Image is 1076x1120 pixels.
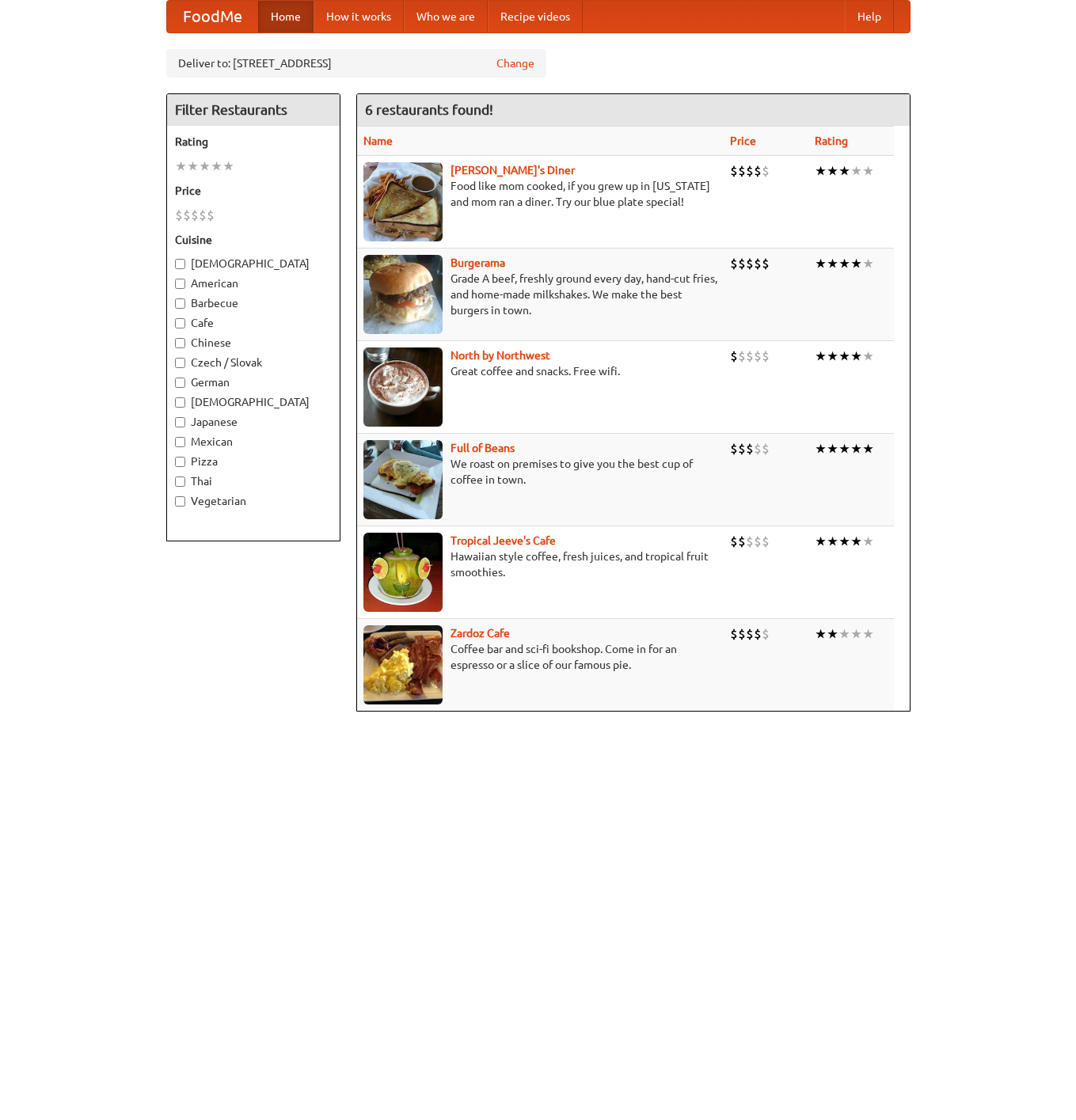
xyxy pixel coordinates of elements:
[451,442,515,454] a: Full of Beans
[850,533,862,550] li: ★
[762,162,770,180] li: $
[862,440,874,457] li: ★
[738,533,746,550] li: $
[175,256,332,271] label: [DEMOGRAPHIC_DATA]
[738,347,746,365] li: $
[827,162,838,180] li: ★
[175,473,332,489] label: Thai
[862,162,874,180] li: ★
[730,625,738,643] li: $
[451,349,550,362] a: North by Northwest
[488,1,583,32] a: Recipe videos
[838,162,850,180] li: ★
[199,158,211,175] li: ★
[754,255,762,272] li: $
[838,347,850,365] li: ★
[175,158,187,175] li: ★
[175,355,332,370] label: Czech / Slovak
[211,158,222,175] li: ★
[363,549,717,580] p: Hawaiian style coffee, fresh juices, and tropical fruit smoothies.
[175,414,332,430] label: Japanese
[222,158,234,175] li: ★
[451,164,575,177] b: [PERSON_NAME]'s Diner
[850,347,862,365] li: ★
[175,338,185,348] input: Chinese
[175,397,185,408] input: [DEMOGRAPHIC_DATA]
[175,434,332,450] label: Mexican
[827,625,838,643] li: ★
[730,255,738,272] li: $
[827,440,838,457] li: ★
[166,49,546,78] div: Deliver to: [STREET_ADDRESS]
[199,207,207,224] li: $
[845,1,894,32] a: Help
[730,440,738,457] li: $
[762,625,770,643] li: $
[167,1,258,32] a: FoodMe
[404,1,488,32] a: Who we are
[815,625,827,643] li: ★
[363,271,717,318] p: Grade A beef, freshly ground every day, hand-cut fries, and home-made milkshakes. We make the bes...
[175,259,185,269] input: [DEMOGRAPHIC_DATA]
[451,534,556,547] a: Tropical Jeeve's Cafe
[363,135,393,147] a: Name
[175,335,332,351] label: Chinese
[746,255,754,272] li: $
[738,625,746,643] li: $
[738,440,746,457] li: $
[175,374,332,390] label: German
[363,625,443,704] img: zardoz.jpg
[730,135,756,147] a: Price
[815,135,848,147] a: Rating
[815,440,827,457] li: ★
[754,533,762,550] li: $
[175,295,332,311] label: Barbecue
[838,255,850,272] li: ★
[175,315,332,331] label: Cafe
[175,318,185,328] input: Cafe
[363,440,443,519] img: beans.jpg
[175,457,185,467] input: Pizza
[175,183,332,199] h5: Price
[314,1,404,32] a: How it works
[850,440,862,457] li: ★
[815,255,827,272] li: ★
[175,275,332,291] label: American
[175,279,185,289] input: American
[754,347,762,365] li: $
[183,207,191,224] li: $
[207,207,215,224] li: $
[746,162,754,180] li: $
[175,134,332,150] h5: Rating
[815,533,827,550] li: ★
[451,256,505,269] a: Burgerama
[451,627,510,640] a: Zardoz Cafe
[363,255,443,334] img: burgerama.jpg
[762,255,770,272] li: $
[175,437,185,447] input: Mexican
[363,162,443,241] img: sallys.jpg
[827,533,838,550] li: ★
[827,255,838,272] li: ★
[746,440,754,457] li: $
[175,493,332,509] label: Vegetarian
[187,158,199,175] li: ★
[862,255,874,272] li: ★
[175,232,332,248] h5: Cuisine
[815,162,827,180] li: ★
[762,347,770,365] li: $
[365,102,493,117] ng-pluralize: 6 restaurants found!
[862,533,874,550] li: ★
[862,347,874,365] li: ★
[363,641,717,673] p: Coffee bar and sci-fi bookshop. Come in for an espresso or a slice of our famous pie.
[258,1,314,32] a: Home
[175,496,185,507] input: Vegetarian
[754,162,762,180] li: $
[827,347,838,365] li: ★
[738,162,746,180] li: $
[363,363,717,379] p: Great coffee and snacks. Free wifi.
[746,533,754,550] li: $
